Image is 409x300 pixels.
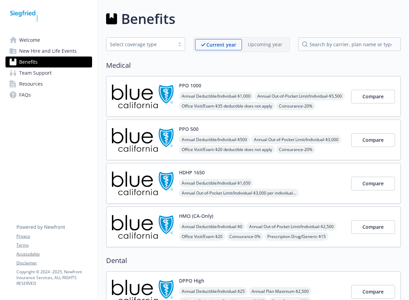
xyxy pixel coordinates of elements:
[351,220,395,234] button: Compare
[362,288,384,295] span: Compare
[106,60,401,71] h2: Medical
[351,177,395,190] button: Compare
[242,39,288,50] span: Upcoming year
[351,90,395,103] button: Compare
[5,46,92,57] a: New Hire and Life Events
[179,92,253,100] span: Annual Deductible/Individual - $1,000
[179,222,245,231] span: Annual Deductible/Individual - $0
[351,133,395,147] button: Compare
[19,67,52,78] span: Team Support
[179,232,225,241] span: Office Visit/Exam - $20
[179,277,204,284] button: DPPO High
[249,287,311,296] span: Annual Plan Maximum - $2,500
[362,137,384,143] span: Compare
[362,224,384,230] span: Compare
[276,102,315,110] span: Coinsurance - 20%
[179,169,205,176] button: HDHP 1650
[16,242,92,248] a: Terms
[179,102,275,110] span: Office Visit/Exam - $35 deductible does not apply
[179,145,275,154] span: Office Visit/Exam - $20 deductible does not apply
[16,260,92,266] a: Disclaimer
[179,82,201,89] button: PPO 1000
[179,179,253,187] span: Annual Deductible/Individual - $1,650
[106,255,401,266] h2: Dental
[19,78,43,89] span: Resources
[248,41,282,48] p: Upcoming year
[5,67,92,78] a: Team Support
[227,232,263,241] span: Coinsurance - 0%
[112,82,174,111] img: Blue Shield of California carrier logo
[351,285,395,299] button: Compare
[110,41,171,48] div: Select coverage type
[112,169,174,198] img: Blue Shield of California carrier logo
[16,251,92,257] a: Accessibility
[112,125,174,154] img: Blue Shield of California carrier logo
[251,135,341,144] span: Annual Out-of-Pocket Limit/Individual - $3,000
[298,37,401,51] input: search by carrier, plan name or type
[255,92,345,100] span: Annual Out-of-Pocket Limit/Individual - $5,500
[362,93,384,100] span: Compare
[5,78,92,89] a: Resources
[179,189,299,197] span: Annual Out-of-Pocket Limit/Individual - $3,000 per individual / $3,500 per family member
[19,57,38,67] span: Benefits
[19,46,77,57] span: New Hire and Life Events
[179,212,213,220] button: HMO (CA-Only)
[121,9,175,29] h1: Benefits
[5,35,92,46] a: Welcome
[362,180,384,187] span: Compare
[179,135,250,144] span: Annual Deductible/Individual - $500
[276,145,315,154] span: Coinsurance - 20%
[16,233,92,239] a: Privacy
[112,212,174,241] img: Blue Shield of California carrier logo
[265,232,329,241] span: Prescription Drug/Generic - $15
[5,89,92,100] a: FAQs
[5,57,92,67] a: Benefits
[206,41,236,48] p: Current year
[246,222,336,231] span: Annual Out-of-Pocket Limit/Individual - $2,500
[19,89,31,100] span: FAQs
[179,287,247,296] span: Annual Deductible/Individual - $25
[19,35,40,46] span: Welcome
[179,125,199,133] button: PPO 500
[16,269,92,286] p: Copyright © 2024 - 2025 , Newfront Insurance Services, ALL RIGHTS RESERVED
